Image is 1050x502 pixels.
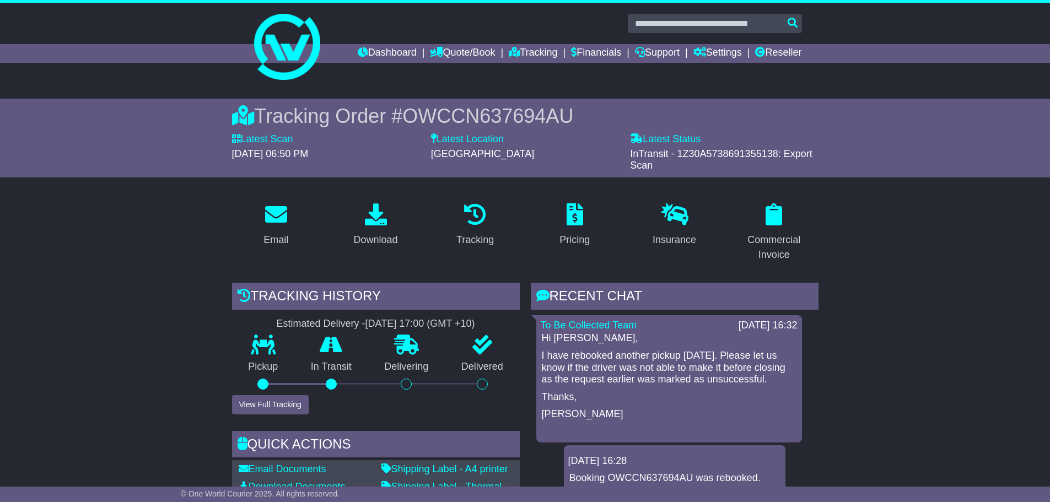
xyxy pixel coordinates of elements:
a: Shipping Label - A4 printer [381,463,508,474]
div: Pricing [559,233,590,247]
a: To Be Collected Team [541,320,637,331]
div: Download [353,233,397,247]
div: Commercial Invoice [737,233,811,262]
a: Settings [693,44,742,63]
div: RECENT CHAT [531,283,819,312]
span: [DATE] 06:50 PM [232,148,309,159]
div: [DATE] 17:00 (GMT +10) [365,318,475,330]
div: Tracking history [232,283,520,312]
label: Latest Location [431,133,504,145]
a: Support [635,44,680,63]
a: Reseller [755,44,801,63]
span: OWCCN637694AU [402,105,573,127]
div: Quick Actions [232,431,520,461]
a: Pricing [552,199,597,251]
p: Thanks, [542,391,796,403]
p: [PERSON_NAME] [542,408,796,420]
div: Estimated Delivery - [232,318,520,330]
div: [DATE] 16:28 [568,455,781,467]
p: Hi [PERSON_NAME], [542,332,796,344]
a: Download [346,199,405,251]
div: [DATE] 16:32 [739,320,798,332]
a: Email Documents [239,463,326,474]
a: Tracking [449,199,501,251]
label: Latest Scan [232,133,293,145]
a: Quote/Book [430,44,495,63]
div: Tracking [456,233,494,247]
span: InTransit - 1Z30A5738691355138: Export Scan [630,148,812,171]
a: Commercial Invoice [730,199,819,266]
span: [GEOGRAPHIC_DATA] [431,148,534,159]
p: Delivered [445,361,520,373]
button: View Full Tracking [232,395,309,414]
a: Financials [571,44,621,63]
div: Insurance [653,233,696,247]
a: Insurance [645,199,703,251]
a: Dashboard [358,44,417,63]
p: In Transit [294,361,368,373]
span: © One World Courier 2025. All rights reserved. [181,489,340,498]
a: Download Documents [239,481,346,492]
div: Tracking Order # [232,104,819,128]
p: Delivering [368,361,445,373]
p: Pickup [232,361,295,373]
p: I have rebooked another pickup [DATE]. Please let us know if the driver was not able to make it b... [542,350,796,386]
p: Booking OWCCN637694AU was rebooked. [569,472,780,484]
a: Email [256,199,295,251]
label: Latest Status [630,133,701,145]
div: Email [263,233,288,247]
a: Tracking [509,44,557,63]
